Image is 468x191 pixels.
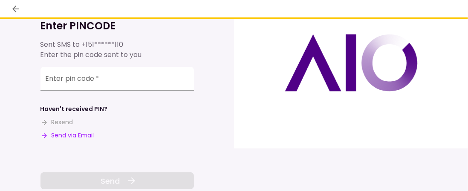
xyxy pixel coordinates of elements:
h1: Enter PINCODE [40,19,194,33]
img: AIO logo [285,34,418,91]
button: Send [40,172,194,189]
div: Haven't received PIN? [40,105,108,114]
span: Send [101,175,120,187]
button: Resend [40,118,73,127]
div: Sent SMS to Enter the pin code sent to you [40,40,194,60]
button: Send via Email [40,131,94,140]
button: back [9,2,23,16]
